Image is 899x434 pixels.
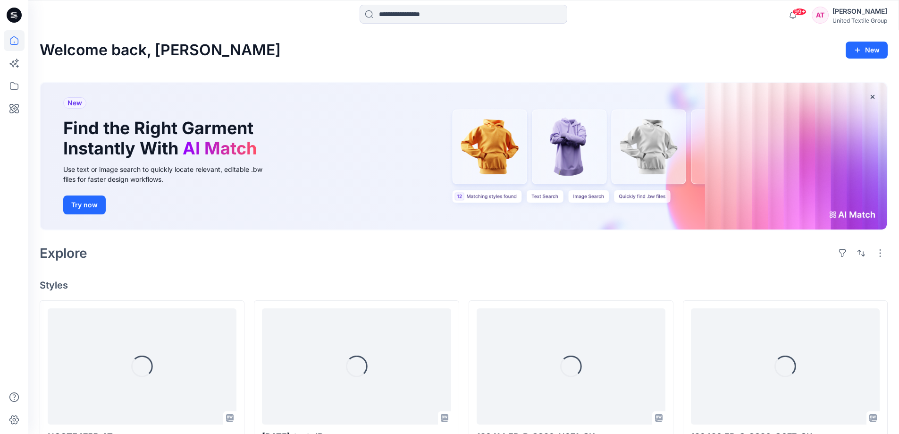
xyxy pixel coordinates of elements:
span: 99+ [792,8,807,16]
div: AT [812,7,829,24]
h1: Find the Right Garment Instantly With [63,118,261,159]
div: [PERSON_NAME] [832,6,887,17]
span: New [67,97,82,109]
div: Use text or image search to quickly locate relevant, editable .bw files for faster design workflows. [63,164,276,184]
h4: Styles [40,280,888,291]
h2: Welcome back, [PERSON_NAME] [40,42,281,59]
h2: Explore [40,246,87,261]
span: AI Match [183,138,257,159]
button: New [846,42,888,59]
div: United Textile Group [832,17,887,24]
button: Try now [63,196,106,214]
